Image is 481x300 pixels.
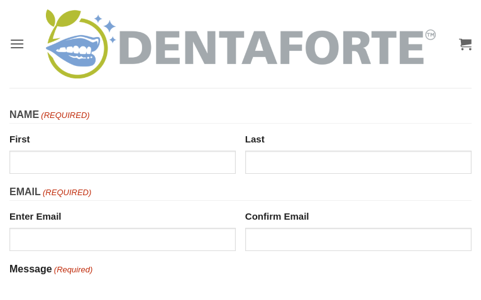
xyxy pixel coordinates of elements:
[9,206,236,224] label: Enter Email
[459,30,472,58] a: View cart
[9,129,236,147] label: First
[9,261,92,277] label: Message
[40,109,90,122] span: (Required)
[245,129,472,147] label: Last
[9,28,25,59] a: Menu
[46,9,436,78] img: DENTAFORTE™
[9,107,472,124] legend: Name
[9,184,472,201] legend: Email
[245,206,472,224] label: Confirm Email
[41,186,91,200] span: (Required)
[53,264,92,277] span: (Required)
